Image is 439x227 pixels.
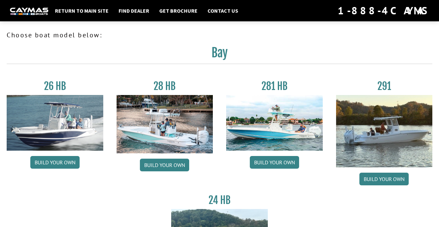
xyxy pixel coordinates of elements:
img: 28-hb-twin.jpg [226,95,323,151]
h3: 291 [336,80,433,92]
img: 28_hb_thumbnail_for_caymas_connect.jpg [117,95,213,153]
a: Contact Us [204,6,241,15]
img: 26_new_photo_resized.jpg [7,95,103,151]
h3: 24 HB [171,194,268,206]
img: white-logo-c9c8dbefe5ff5ceceb0f0178aa75bf4bb51f6bca0971e226c86eb53dfe498488.png [10,8,48,15]
p: Choose boat model below: [7,30,432,40]
a: Build your own [359,173,409,185]
h3: 281 HB [226,80,323,92]
h2: Bay [7,45,432,64]
h3: 26 HB [7,80,103,92]
a: Find Dealer [115,6,153,15]
h3: 28 HB [117,80,213,92]
a: Return to main site [52,6,112,15]
a: Build your own [30,156,80,169]
a: Build your own [140,159,189,171]
a: Build your own [250,156,299,169]
a: Get Brochure [156,6,201,15]
img: 291_Thumbnail.jpg [336,95,433,167]
div: 1-888-4CAYMAS [338,3,429,18]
